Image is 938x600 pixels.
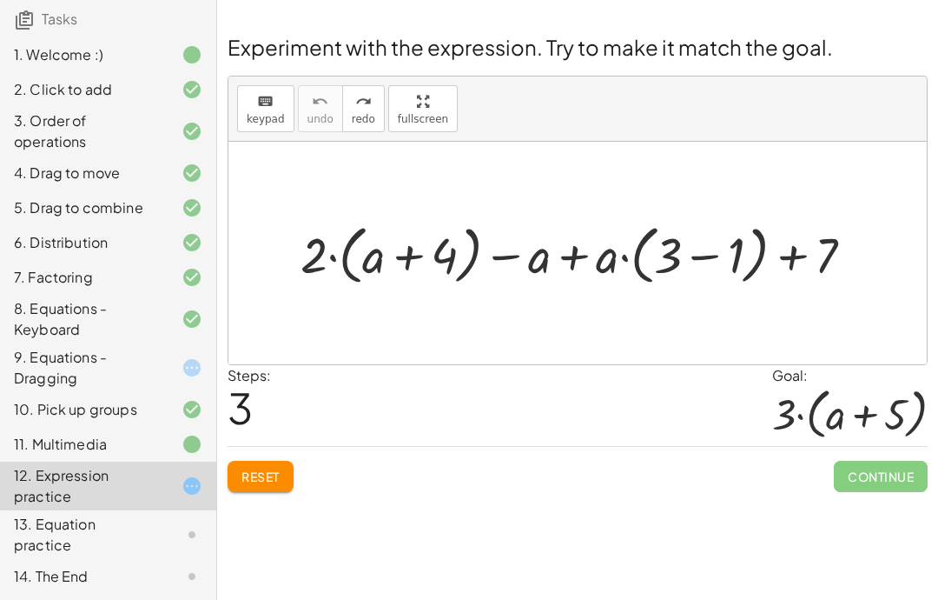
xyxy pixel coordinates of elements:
[298,85,343,132] button: undoundo
[182,163,202,183] i: Task finished and correct.
[182,399,202,420] i: Task finished and correct.
[14,514,154,556] div: 13. Equation practice
[182,434,202,455] i: Task finished.
[342,85,385,132] button: redoredo
[14,465,154,507] div: 12. Expression practice
[241,469,280,484] span: Reset
[247,113,285,125] span: keypad
[228,34,833,60] span: Experiment with the expression. Try to make it match the goal.
[14,79,154,100] div: 2. Click to add
[182,267,202,288] i: Task finished and correct.
[388,85,458,132] button: fullscreen
[312,91,328,112] i: undo
[14,566,154,587] div: 14. The End
[182,309,202,330] i: Task finished and correct.
[307,113,334,125] span: undo
[182,566,202,587] i: Task not started.
[182,232,202,253] i: Task finished and correct.
[228,461,294,492] button: Reset
[182,121,202,142] i: Task finished and correct.
[182,476,202,497] i: Task started.
[14,197,154,218] div: 5. Drag to combine
[182,197,202,218] i: Task finished and correct.
[14,347,154,389] div: 9. Equations - Dragging
[14,434,154,455] div: 11. Multimedia
[182,79,202,100] i: Task finished and correct.
[14,44,154,65] div: 1. Welcome :)
[182,357,202,378] i: Task started.
[14,298,154,340] div: 8. Equations - Keyboard
[14,163,154,183] div: 4. Drag to move
[182,524,202,545] i: Task not started.
[228,381,253,434] span: 3
[14,110,154,152] div: 3. Order of operations
[772,365,928,386] div: Goal:
[398,113,448,125] span: fullscreen
[14,232,154,253] div: 6. Distribution
[14,399,154,420] div: 10. Pick up groups
[355,91,372,112] i: redo
[228,366,271,384] label: Steps:
[14,267,154,288] div: 7. Factoring
[257,91,274,112] i: keyboard
[352,113,375,125] span: redo
[42,10,77,28] span: Tasks
[237,85,294,132] button: keyboardkeypad
[182,44,202,65] i: Task finished.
